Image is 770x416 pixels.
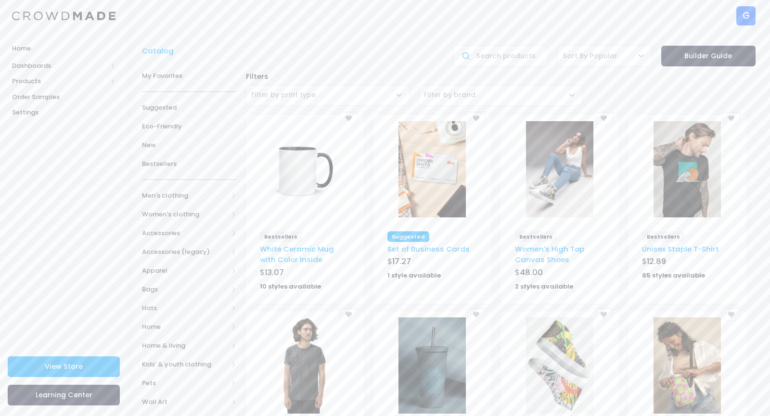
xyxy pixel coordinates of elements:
a: Set of Business Cards [387,244,470,254]
a: White Ceramic Mug with Color Inside [260,244,334,265]
input: Search products [453,46,548,66]
a: Learning Center [8,385,120,405]
span: Dashboards [12,61,107,71]
span: 17.27 [392,256,411,267]
span: Suggested [142,103,236,113]
span: Home & living [142,341,228,351]
div: $ [515,267,605,280]
span: Order Samples [12,92,115,102]
span: 48.00 [520,267,543,278]
span: New [142,140,236,150]
span: Products [12,76,107,86]
span: My Favorites [142,71,236,81]
span: Men's clothing [142,191,228,201]
span: Filter by brand [419,85,582,106]
span: 12.89 [647,256,666,267]
a: Eco-Friendly [142,117,236,136]
span: Bestsellers [260,231,302,242]
strong: 1 style available [387,271,441,280]
a: View Store [8,356,120,377]
span: 13.07 [265,267,284,278]
span: Bestsellers [642,231,684,242]
a: My Favorites [142,66,236,85]
a: Suggested [142,98,236,117]
span: Bestsellers [515,231,557,242]
span: Home [12,44,115,53]
div: Filters [241,71,760,82]
span: Bestsellers [142,159,236,169]
span: Hats [142,303,228,313]
span: Women's clothing [142,210,228,219]
span: Accessories (legacy) [142,247,228,257]
a: New [142,136,236,154]
a: Builder Guide [661,46,756,66]
div: $ [642,256,732,269]
span: Filter by print type [246,85,410,106]
span: Wall Art [142,397,228,407]
strong: 2 styles available [515,282,573,291]
span: Learning Center [36,390,92,400]
span: Sort By Popular [563,51,617,61]
span: Kids' & youth clothing [142,360,228,369]
a: Bestsellers [142,154,236,173]
div: $ [260,267,350,280]
span: Filter by brand [424,90,475,100]
span: Sort By Popular [557,46,652,66]
span: Eco-Friendly [142,122,236,131]
span: Apparel [142,266,228,276]
span: View Store [45,362,83,371]
span: Accessories [142,228,228,238]
div: G [736,6,756,25]
span: Suggested [387,231,429,242]
span: Settings [12,108,115,117]
strong: 10 styles available [260,282,321,291]
a: Catalog [142,46,179,56]
span: Filter by print type [251,90,316,100]
img: Logo [12,12,115,21]
span: Pets [142,378,228,388]
div: $ [387,256,477,269]
strong: 85 styles available [642,271,705,280]
span: Home [142,322,228,332]
span: Bags [142,285,228,294]
a: Unisex Staple T-Shirt [642,244,719,254]
a: Women's High Top Canvas Shoes [515,244,584,265]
